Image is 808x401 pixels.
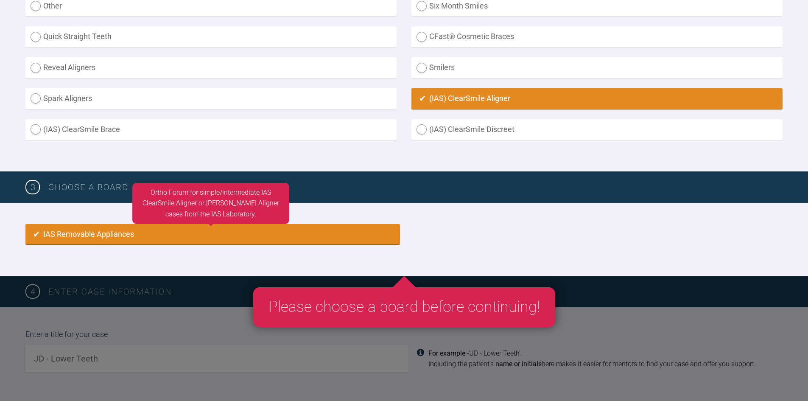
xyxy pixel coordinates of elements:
label: Reveal Aligners [25,57,397,78]
label: IAS Removable Appliances [25,224,400,245]
div: Ortho Forum for simple/intermediate IAS ClearSmile Aligner or [PERSON_NAME] Aligner cases from th... [132,183,289,224]
label: Spark Aligners [25,88,397,109]
label: Quick Straight Teeth [25,26,397,47]
label: (IAS) ClearSmile Brace [25,119,397,140]
label: CFast® Cosmetic Braces [411,26,783,47]
label: (IAS) ClearSmile Aligner [411,88,783,109]
h3: Choose a board [48,180,783,194]
label: (IAS) ClearSmile Discreet [411,119,783,140]
div: Please choose a board before continuing! [253,287,555,327]
span: 3 [25,180,40,194]
label: Smilers [411,57,783,78]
